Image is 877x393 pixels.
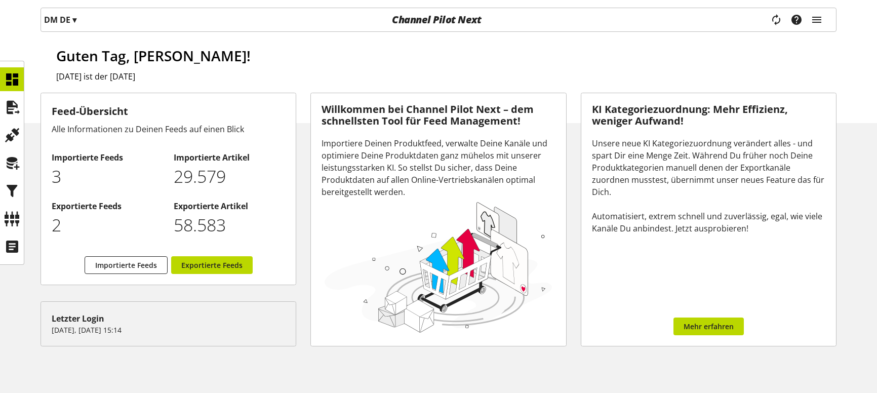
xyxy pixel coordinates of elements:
h2: Exportierte Feeds [52,200,163,212]
a: Importierte Feeds [85,256,168,274]
p: [DATE], [DATE] 15:14 [52,325,285,335]
a: Mehr erfahren [673,318,744,335]
div: Alle Informationen zu Deinen Feeds auf einen Blick [52,123,285,135]
p: 3 [52,164,163,189]
h2: Importierte Artikel [174,151,285,164]
div: Importiere Deinen Produktfeed, verwalte Deine Kanäle und optimiere Deine Produktdaten ganz mühelo... [322,137,555,198]
h3: Feed-Übersicht [52,104,285,119]
div: Unsere neue KI Kategoriezuordnung verändert alles - und spart Dir eine Menge Zeit. Während Du frü... [592,137,825,234]
p: 2 [52,212,163,238]
h2: [DATE] ist der [DATE] [56,70,836,83]
span: Importierte Feeds [95,260,157,270]
div: Letzter Login [52,312,285,325]
h2: Importierte Feeds [52,151,163,164]
p: DM DE [44,14,76,26]
h3: KI Kategoriezuordnung: Mehr Effizienz, weniger Aufwand! [592,104,825,127]
h2: Exportierte Artikel [174,200,285,212]
p: 58583 [174,212,285,238]
p: 29579 [174,164,285,189]
span: Guten Tag, [PERSON_NAME]! [56,46,251,65]
img: 78e1b9dcff1e8392d83655fcfc870417.svg [322,198,555,335]
span: Mehr erfahren [684,321,734,332]
span: Exportierte Feeds [181,260,243,270]
nav: main navigation [41,8,836,32]
span: ▾ [72,14,76,25]
a: Exportierte Feeds [171,256,253,274]
h3: Willkommen bei Channel Pilot Next – dem schnellsten Tool für Feed Management! [322,104,555,127]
